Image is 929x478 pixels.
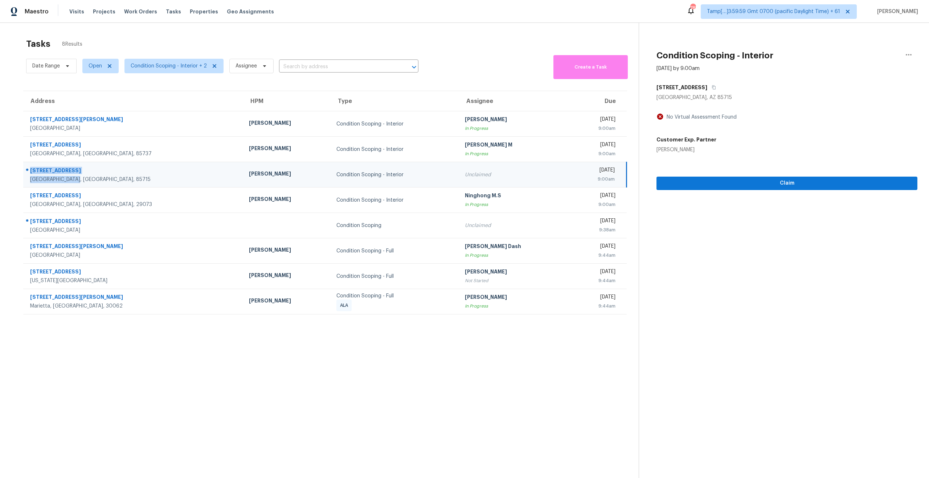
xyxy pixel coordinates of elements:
[707,81,717,94] button: Copy Address
[249,119,325,128] div: [PERSON_NAME]
[93,8,115,15] span: Projects
[279,61,398,73] input: Search by address
[576,268,615,277] div: [DATE]
[124,8,157,15] span: Work Orders
[465,302,564,310] div: In Progress
[243,91,331,111] th: HPM
[30,252,237,259] div: [GEOGRAPHIC_DATA]
[336,146,453,153] div: Condition Scoping - Interior
[656,146,716,153] div: [PERSON_NAME]
[30,243,237,252] div: [STREET_ADDRESS][PERSON_NAME]
[465,252,564,259] div: In Progress
[557,63,624,71] span: Create a Task
[30,125,237,132] div: [GEOGRAPHIC_DATA]
[249,297,325,306] div: [PERSON_NAME]
[707,8,840,15] span: Tamp[…]3:59:59 Gmt 0700 (pacific Daylight Time) + 61
[874,8,918,15] span: [PERSON_NAME]
[465,141,564,150] div: [PERSON_NAME] M
[249,246,325,255] div: [PERSON_NAME]
[465,192,564,201] div: Ninghong M.S
[30,150,237,157] div: [GEOGRAPHIC_DATA], [GEOGRAPHIC_DATA], 85737
[576,125,615,132] div: 9:00am
[570,91,627,111] th: Due
[465,222,564,229] div: Unclaimed
[30,192,237,201] div: [STREET_ADDRESS]
[662,179,912,188] span: Claim
[576,243,615,252] div: [DATE]
[576,293,615,302] div: [DATE]
[576,277,615,284] div: 9:44am
[576,192,615,201] div: [DATE]
[465,277,564,284] div: Not Started
[30,218,237,227] div: [STREET_ADDRESS]
[336,171,453,178] div: Condition Scoping - Interior
[69,8,84,15] span: Visits
[336,197,453,204] div: Condition Scoping - Interior
[30,302,237,310] div: Marietta, [GEOGRAPHIC_DATA], 30062
[459,91,570,111] th: Assignee
[576,302,615,310] div: 9:44am
[236,62,257,70] span: Assignee
[576,252,615,259] div: 9:44am
[30,176,237,183] div: [GEOGRAPHIC_DATA], [GEOGRAPHIC_DATA], 85715
[465,116,564,125] div: [PERSON_NAME]
[331,91,459,111] th: Type
[336,292,453,300] div: Condition Scoping - Full
[576,150,615,157] div: 9:00am
[336,247,453,255] div: Condition Scoping - Full
[576,141,615,150] div: [DATE]
[32,62,60,70] span: Date Range
[30,277,237,284] div: [US_STATE][GEOGRAPHIC_DATA]
[23,91,243,111] th: Address
[576,226,615,234] div: 9:38am
[25,8,49,15] span: Maestro
[30,201,237,208] div: [GEOGRAPHIC_DATA], [GEOGRAPHIC_DATA], 29073
[30,268,237,277] div: [STREET_ADDRESS]
[62,41,82,48] span: 8 Results
[26,40,50,48] h2: Tasks
[249,195,325,205] div: [PERSON_NAME]
[227,8,274,15] span: Geo Assignments
[656,84,707,91] h5: [STREET_ADDRESS]
[336,222,453,229] div: Condition Scoping
[465,150,564,157] div: In Progress
[249,145,325,154] div: [PERSON_NAME]
[576,166,615,176] div: [DATE]
[656,52,773,59] h2: Condition Scoping - Interior
[131,62,207,70] span: Condition Scoping - Interior + 2
[656,65,700,72] div: [DATE] by 9:00am
[576,201,615,208] div: 9:00am
[336,120,453,128] div: Condition Scoping - Interior
[465,243,564,252] div: [PERSON_NAME] Dash
[465,268,564,277] div: [PERSON_NAME]
[30,227,237,234] div: [GEOGRAPHIC_DATA]
[656,177,917,190] button: Claim
[249,272,325,281] div: [PERSON_NAME]
[656,113,664,120] img: Artifact Not Present Icon
[30,167,237,176] div: [STREET_ADDRESS]
[30,293,237,302] div: [STREET_ADDRESS][PERSON_NAME]
[465,125,564,132] div: In Progress
[249,170,325,179] div: [PERSON_NAME]
[576,176,615,183] div: 9:00am
[336,273,453,280] div: Condition Scoping - Full
[465,201,564,208] div: In Progress
[576,217,615,226] div: [DATE]
[89,62,102,70] span: Open
[409,62,419,72] button: Open
[656,94,917,101] div: [GEOGRAPHIC_DATA], AZ 85715
[664,114,737,121] div: No Virtual Assessment Found
[656,136,716,143] h5: Customer Exp. Partner
[166,9,181,14] span: Tasks
[690,4,695,12] div: 785
[30,141,237,150] div: [STREET_ADDRESS]
[576,116,615,125] div: [DATE]
[465,171,564,178] div: Unclaimed
[465,293,564,302] div: [PERSON_NAME]
[190,8,218,15] span: Properties
[30,116,237,125] div: [STREET_ADDRESS][PERSON_NAME]
[340,302,351,309] span: ALA
[553,55,628,79] button: Create a Task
